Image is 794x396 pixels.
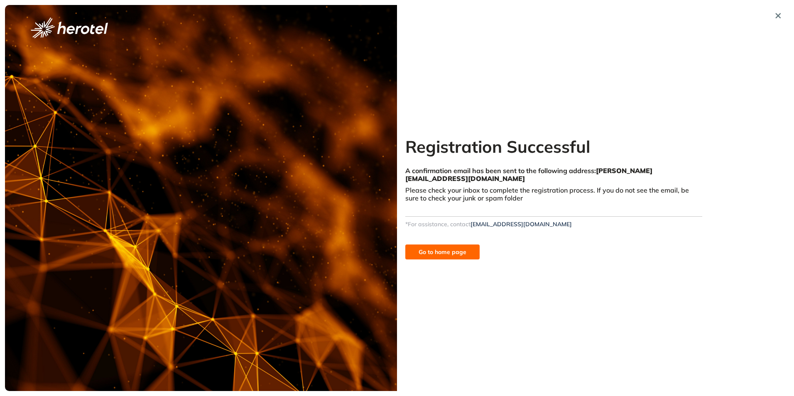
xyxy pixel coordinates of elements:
[405,166,652,183] span: [PERSON_NAME][EMAIL_ADDRESS][DOMAIN_NAME]
[31,17,108,38] img: logo
[471,220,572,228] a: [EMAIL_ADDRESS][DOMAIN_NAME]
[405,167,702,183] div: A confirmation email has been sent to the following address:
[17,17,121,38] button: logo
[405,137,702,156] h2: Registration Successful
[405,186,702,212] div: Please check your inbox to complete the registration process. If you do not see the email, be sur...
[405,244,480,259] button: Go to home page
[419,247,466,257] span: Go to home page
[405,221,702,228] div: *For assistance, contact
[5,5,397,391] img: cover image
